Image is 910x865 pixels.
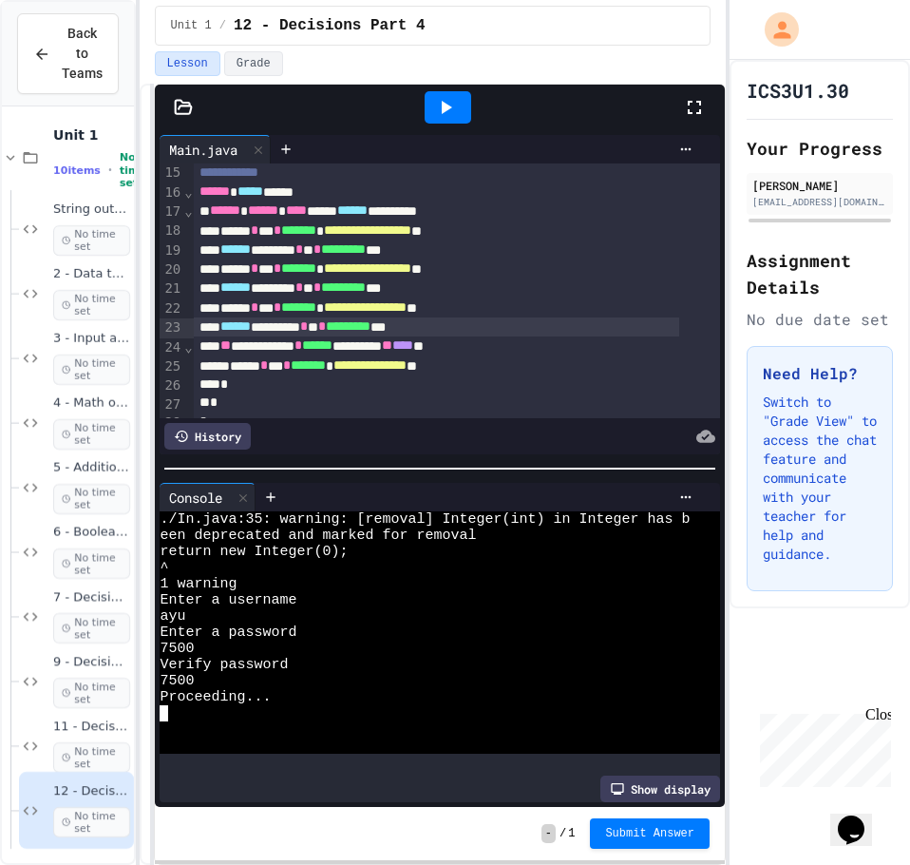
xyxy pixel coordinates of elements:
[219,18,226,33] span: /
[53,331,130,347] span: 3 - Input and output
[752,177,887,194] div: [PERSON_NAME]
[120,151,146,189] span: No time set
[224,51,283,76] button: Grade
[53,460,130,476] span: 5 - Additional Math exercises
[53,395,130,412] span: 4 - Math operations
[53,484,130,514] span: No time set
[752,706,891,787] iframe: chat widget
[160,299,183,318] div: 22
[160,241,183,260] div: 19
[53,742,130,773] span: No time set
[160,140,247,160] div: Main.java
[8,8,131,121] div: Chat with us now!Close
[160,560,168,576] span: ^
[160,202,183,221] div: 17
[160,528,476,544] span: een deprecated and marked for removal
[160,488,232,508] div: Console
[160,483,256,511] div: Console
[234,14,426,37] span: 12 - Decisions Part 4
[164,423,251,450] div: History
[160,221,183,240] div: 18
[53,525,130,541] span: 6 - Boolean Values
[160,657,288,673] span: Verify password
[541,824,556,843] span: -
[160,338,183,357] div: 24
[183,203,193,219] span: Fold line
[53,783,130,799] span: 12 - Decisions Part 4
[747,77,849,104] h1: ICS3U1.30
[160,413,183,432] div: 28
[108,163,112,178] span: •
[53,548,130,579] span: No time set
[160,135,271,163] div: Main.java
[160,260,183,279] div: 20
[53,678,130,708] span: No time set
[568,826,575,841] span: 1
[745,8,804,51] div: My Account
[559,826,566,841] span: /
[160,357,183,376] div: 25
[155,51,220,76] button: Lesson
[747,308,893,331] div: No due date set
[160,544,348,560] span: return new Integer(0);
[53,589,130,605] span: 7 - Decisions Part 1
[752,195,887,209] div: [EMAIL_ADDRESS][DOMAIN_NAME]
[17,13,119,94] button: Back to Teams
[53,807,130,837] span: No time set
[763,393,877,564] p: Switch to "Grade View" to access the chat feature and communicate with your teacher for help and ...
[160,689,271,705] span: Proceeding...
[160,625,296,641] span: Enter a password
[830,789,891,846] iframe: chat widget
[160,376,183,395] div: 26
[160,608,185,625] span: ayu
[183,339,193,355] span: Fold line
[160,511,690,528] span: ./In.java:35: warning: [removal] Integer(int) in Integer has b
[160,576,237,592] span: 1 warning
[171,18,212,33] span: Unit 1
[53,613,130,644] span: No time set
[590,818,710,849] button: Submit Answer
[160,395,183,414] div: 27
[62,24,103,84] span: Back to Teams
[605,826,694,841] span: Submit Answer
[53,266,130,282] span: 2 - Data types
[160,673,194,689] span: 7500
[53,719,130,735] span: 11 - Decisions Part 3
[53,654,130,670] span: 9 - Decisions Part 2
[160,163,183,183] div: 15
[53,355,130,385] span: No time set
[53,164,101,177] span: 10 items
[160,641,194,657] span: 7500
[53,290,130,320] span: No time set
[747,135,893,162] h2: Your Progress
[53,225,130,256] span: No time set
[160,318,183,337] div: 23
[53,126,130,144] span: Unit 1
[160,183,183,202] div: 16
[160,279,183,298] div: 21
[747,247,893,300] h2: Assignment Details
[53,419,130,450] span: No time set
[763,362,877,385] h3: Need Help?
[53,202,130,218] span: String output Exercises
[160,592,296,608] span: Enter a username
[600,776,720,802] div: Show display
[183,184,193,200] span: Fold line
